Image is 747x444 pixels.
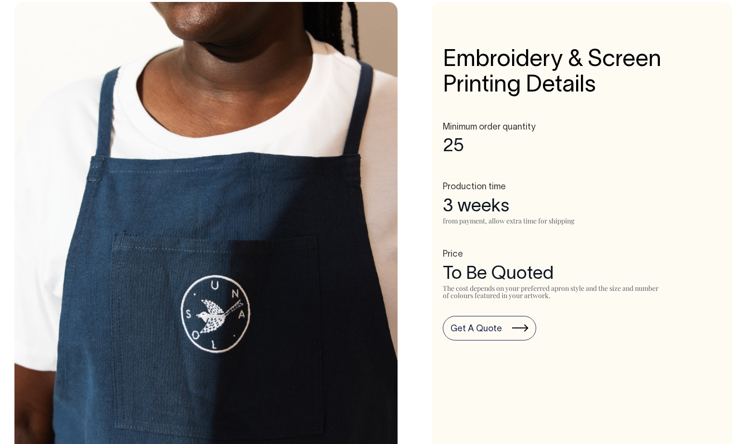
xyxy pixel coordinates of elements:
div: To Be Quoted [443,264,721,285]
div: 3 weeks [443,197,721,217]
h3: Embroidery & Screen Printing Details [443,48,721,99]
div: from payment, allow extra time for shipping [443,217,666,224]
h3: Minimum order quantity [443,123,721,132]
div: The cost depends on your preferred apron style and the size and number of colours featured in you... [443,285,666,300]
h3: Price [443,250,721,260]
div: 25 [443,137,721,157]
h3: Production time [443,183,721,192]
a: Get A Quote [443,316,536,341]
